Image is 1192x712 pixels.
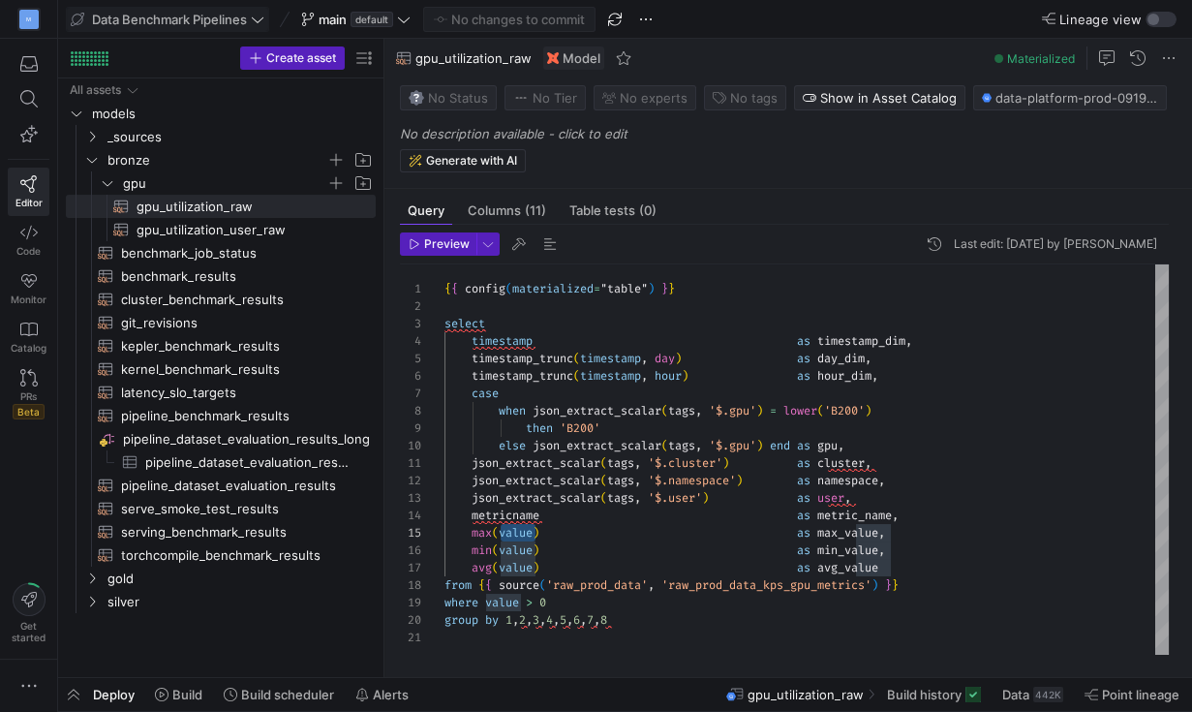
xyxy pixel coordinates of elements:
[107,568,373,590] span: gold
[887,687,962,702] span: Build history
[8,575,49,651] button: Getstarted
[954,237,1157,251] div: Last edit: [DATE] by [PERSON_NAME]
[66,288,376,311] a: cluster_benchmark_results​​​​​​​​​​
[266,51,336,65] span: Create asset
[865,455,871,471] span: ,
[871,368,878,384] span: ,
[66,241,376,264] a: benchmark_job_status​​​​​​​​​​
[472,368,573,384] span: timestamp_trunc
[797,333,810,349] span: as
[472,386,499,401] span: case
[492,542,499,558] span: (
[797,490,810,506] span: as
[465,281,505,296] span: config
[444,281,451,296] span: {
[513,90,577,106] span: No Tier
[661,281,668,296] span: }
[525,204,546,217] span: (11)
[1059,12,1142,27] span: Lineage view
[553,612,560,628] span: ,
[66,148,376,171] div: Press SPACE to select this row.
[12,620,46,643] span: Get started
[66,404,376,427] div: Press SPACE to select this row.
[865,351,871,366] span: ,
[533,612,539,628] span: 3
[526,612,533,628] span: ,
[1033,687,1063,702] div: 442K
[121,358,353,381] span: kernel_benchmark_results​​​​​​​​​​
[817,490,844,506] span: user
[533,525,539,541] span: )
[885,577,892,593] span: }
[426,154,517,168] span: Generate with AI
[838,438,844,453] span: ,
[973,85,1167,110] button: data-platform-prod-09192c4 / data_benchmark_pipelines_prod / gpu_utilization_raw
[485,612,499,628] span: by
[600,490,607,506] span: (
[121,289,353,311] span: cluster_benchmark_results​​​​​​​​​​
[66,497,376,520] a: serve_smoke_test_results​​​​​​​​​​
[8,168,49,216] a: Editor
[682,368,688,384] span: )
[892,577,899,593] span: }
[400,524,421,542] div: 15
[66,264,376,288] div: Press SPACE to select this row.
[66,357,376,381] div: Press SPACE to select this row.
[400,297,421,315] div: 2
[526,595,533,610] span: >
[240,46,345,70] button: Create asset
[66,404,376,427] a: pipeline_benchmark_results​​​​​​​​​​
[241,687,334,702] span: Build scheduler
[634,473,641,488] span: ,
[648,577,655,593] span: ,
[121,544,353,567] span: torchcompile_benchmark_results​​​​​​​​​​
[66,567,376,590] div: Press SPACE to select this row.
[993,678,1072,711] button: Data442K
[400,85,497,110] button: No statusNo Status
[107,149,326,171] span: bronze
[817,525,878,541] span: max_value
[66,497,376,520] div: Press SPACE to select this row.
[1102,687,1179,702] span: Point lineage
[485,595,519,610] span: value
[668,438,695,453] span: tags
[351,12,393,27] span: default
[820,90,957,106] span: Show in Asset Catalog
[817,560,878,575] span: avg_value
[1002,687,1029,702] span: Data
[400,402,421,419] div: 8
[600,281,648,296] span: "table"
[66,474,376,497] div: Press SPACE to select this row.
[215,678,343,711] button: Build scheduler
[634,490,641,506] span: ,
[8,361,49,427] a: PRsBeta
[580,612,587,628] span: ,
[400,149,526,172] button: Generate with AI
[400,489,421,507] div: 13
[400,454,421,472] div: 11
[639,204,657,217] span: (0)
[797,525,810,541] span: as
[519,612,526,628] span: 2
[66,520,376,543] a: serving_benchmark_results​​​​​​​​​​
[66,195,376,218] a: gpu_utilization_raw​​​​​​​​​​
[513,90,529,106] img: No tier
[648,473,736,488] span: '$.namespace'
[13,404,45,419] span: Beta
[400,385,421,402] div: 7
[66,171,376,195] div: Press SPACE to select this row.
[121,382,353,404] span: latency_slo_targets​​​​​​​​​​
[560,420,600,436] span: 'B200'
[770,403,777,418] span: =
[573,368,580,384] span: (
[400,542,421,559] div: 16
[600,473,607,488] span: (
[675,351,682,366] span: )
[66,381,376,404] a: latency_slo_targets​​​​​​​​​​
[400,350,421,367] div: 5
[400,472,421,489] div: 12
[783,403,817,418] span: lower
[11,342,46,354] span: Catalog
[817,403,824,418] span: (
[66,102,376,125] div: Press SPACE to select this row.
